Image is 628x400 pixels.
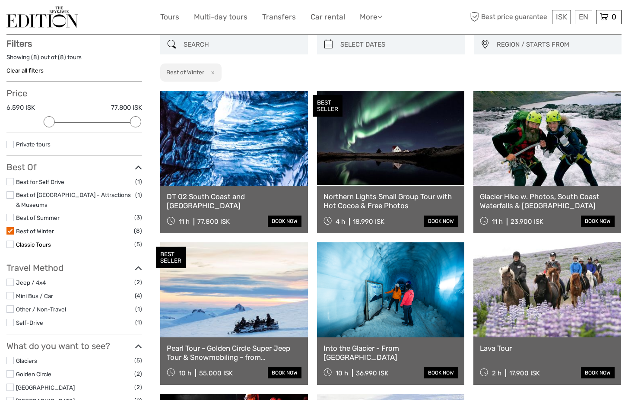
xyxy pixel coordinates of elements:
[206,68,217,77] button: x
[16,141,51,148] a: Private tours
[33,53,37,61] label: 8
[167,344,301,362] a: Pearl Tour - Golden Circle Super Jeep Tour & Snowmobiling - from [GEOGRAPHIC_DATA]
[6,38,32,49] strong: Filters
[493,38,617,52] button: REGION / STARTS FROM
[356,369,388,377] div: 36.990 ISK
[6,263,142,273] h3: Travel Method
[134,226,142,236] span: (8)
[135,177,142,187] span: (1)
[134,277,142,287] span: (2)
[492,369,501,377] span: 2 h
[134,382,142,392] span: (2)
[336,369,348,377] span: 10 h
[313,95,343,117] div: BEST SELLER
[492,218,503,225] span: 11 h
[262,11,296,23] a: Transfers
[180,37,304,52] input: SEARCH
[179,369,191,377] span: 10 h
[16,279,46,286] a: Jeep / 4x4
[337,37,460,52] input: SELECT DATES
[324,192,458,210] a: Northern Lights Small Group Tour with Hot Cocoa & Free Photos
[16,214,60,221] a: Best of Summer
[16,228,54,235] a: Best of Winter
[324,344,458,362] a: Into the Glacier - From [GEOGRAPHIC_DATA]
[6,88,142,98] h3: Price
[16,241,51,248] a: Classic Tours
[6,103,35,112] label: 6.590 ISK
[134,239,142,249] span: (5)
[12,15,98,22] p: We're away right now. Please check back later!
[16,357,37,364] a: Glaciers
[16,306,66,313] a: Other / Non-Travel
[134,213,142,222] span: (3)
[610,13,618,21] span: 0
[581,216,615,227] a: book now
[311,11,345,23] a: Car rental
[581,367,615,378] a: book now
[160,11,179,23] a: Tours
[166,69,204,76] h2: Best of Winter
[268,367,301,378] a: book now
[156,247,186,268] div: BEST SELLER
[135,304,142,314] span: (1)
[468,10,550,24] span: Best price guarantee
[575,10,592,24] div: EN
[135,317,142,327] span: (1)
[134,356,142,365] span: (5)
[6,53,142,67] div: Showing ( ) out of ( ) tours
[268,216,301,227] a: book now
[197,218,230,225] div: 77.800 ISK
[360,11,382,23] a: More
[111,103,142,112] label: 77.800 ISK
[167,192,301,210] a: DT 02 South Coast and [GEOGRAPHIC_DATA]
[6,67,44,74] a: Clear all filters
[509,369,540,377] div: 17.900 ISK
[16,178,64,185] a: Best for Self Drive
[480,344,615,352] a: Lava Tour
[135,291,142,301] span: (4)
[16,371,51,378] a: Golden Circle
[480,192,615,210] a: Glacier Hike w. Photos, South Coast Waterfalls & [GEOGRAPHIC_DATA]
[556,13,567,21] span: ISK
[353,218,384,225] div: 18.990 ISK
[16,384,75,391] a: [GEOGRAPHIC_DATA]
[511,218,543,225] div: 23.900 ISK
[6,6,78,28] img: The Reykjavík Edition
[179,218,190,225] span: 11 h
[135,190,142,200] span: (1)
[336,218,345,225] span: 4 h
[424,367,458,378] a: book now
[99,13,110,24] button: Open LiveChat chat widget
[134,369,142,379] span: (2)
[60,53,64,61] label: 8
[16,292,53,299] a: Mini Bus / Car
[6,162,142,172] h3: Best Of
[16,191,131,208] a: Best of [GEOGRAPHIC_DATA] - Attractions & Museums
[16,319,43,326] a: Self-Drive
[6,341,142,351] h3: What do you want to see?
[199,369,233,377] div: 55.000 ISK
[424,216,458,227] a: book now
[194,11,247,23] a: Multi-day tours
